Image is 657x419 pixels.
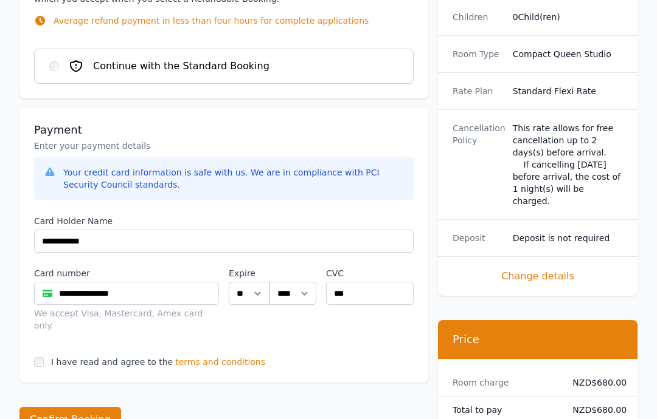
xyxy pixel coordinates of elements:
dd: Standard Flexi Rate [513,84,623,97]
p: Enter your payment details [34,140,414,152]
dt: Children [453,10,503,22]
dt: Total to pay [453,403,563,415]
dt: Room charge [453,376,563,388]
span: terms and conditions [175,356,265,368]
dt: Cancellation Policy [453,121,503,206]
h3: Price [453,332,623,346]
dt: Room Type [453,47,503,60]
div: This rate allows for free cancellation up to 2 days(s) before arrival. If cancelling [DATE] befor... [513,121,623,206]
label: Card Holder Name [34,215,414,227]
dd: Deposit is not required [513,231,623,244]
label: CVC [326,267,414,279]
p: Average refund payment in less than four hours for complete applications [54,15,369,27]
h3: Payment [34,123,414,137]
div: Your credit card information is safe with us. We are in compliance with PCI Security Council stan... [63,166,404,191]
dt: Rate Plan [453,84,503,97]
label: . [269,267,317,279]
label: I have read and agree to the [51,357,173,367]
dd: NZD$680.00 [572,376,623,388]
dt: Deposit [453,231,503,244]
span: Continue with the Standard Booking [93,59,269,73]
span: Change details [453,268,623,283]
dd: Compact Queen Studio [513,47,623,60]
label: Expire [229,267,269,279]
dd: 0 Child(ren) [513,10,623,22]
div: We accept Visa, Mastercard, Amex card only. [34,307,219,332]
label: Card number [34,267,219,279]
dd: NZD$680.00 [572,403,623,415]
